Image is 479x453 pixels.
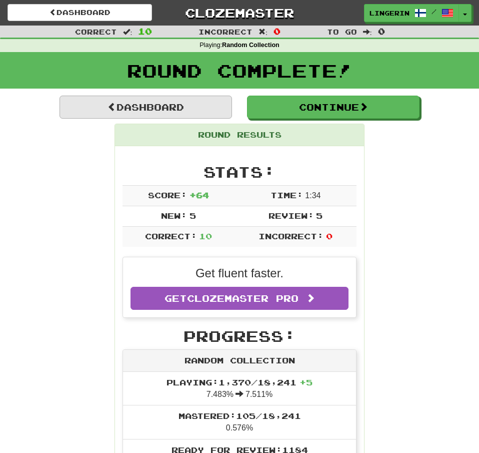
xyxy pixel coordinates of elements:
[122,164,356,180] h2: Stats:
[199,231,212,241] span: 10
[273,26,280,36] span: 0
[178,411,301,420] span: Mastered: 105 / 18,241
[115,124,364,146] div: Round Results
[189,211,196,220] span: 5
[161,211,187,220] span: New:
[138,26,152,36] span: 10
[270,190,303,200] span: Time:
[123,28,132,35] span: :
[3,61,475,81] h1: Round Complete!
[7,4,152,21] a: Dashboard
[59,96,232,119] a: Dashboard
[123,350,356,372] div: Random Collection
[75,28,117,36] span: Correct
[316,211,322,220] span: 5
[166,377,312,387] span: Playing: 1,370 / 18,241
[130,287,348,310] a: GetClozemaster Pro
[364,4,459,22] a: LingeringWater3403 /
[431,8,436,15] span: /
[198,28,252,36] span: Incorrect
[326,231,332,241] span: 0
[189,190,209,200] span: + 64
[123,405,356,439] li: 0.576%
[167,4,311,22] a: Clozemaster
[378,26,385,36] span: 0
[299,377,312,387] span: + 5
[148,190,187,200] span: Score:
[123,372,356,406] li: 7.483% 7.511%
[268,211,314,220] span: Review:
[222,42,279,49] strong: Random Collection
[258,28,267,35] span: :
[305,191,320,200] span: 1 : 34
[363,28,372,35] span: :
[130,265,348,282] p: Get fluent faster.
[145,231,197,241] span: Correct:
[187,293,298,304] span: Clozemaster Pro
[258,231,323,241] span: Incorrect:
[327,28,357,36] span: To go
[369,9,409,18] span: LingeringWater3403
[122,328,356,344] h2: Progress:
[247,96,419,119] button: Continue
